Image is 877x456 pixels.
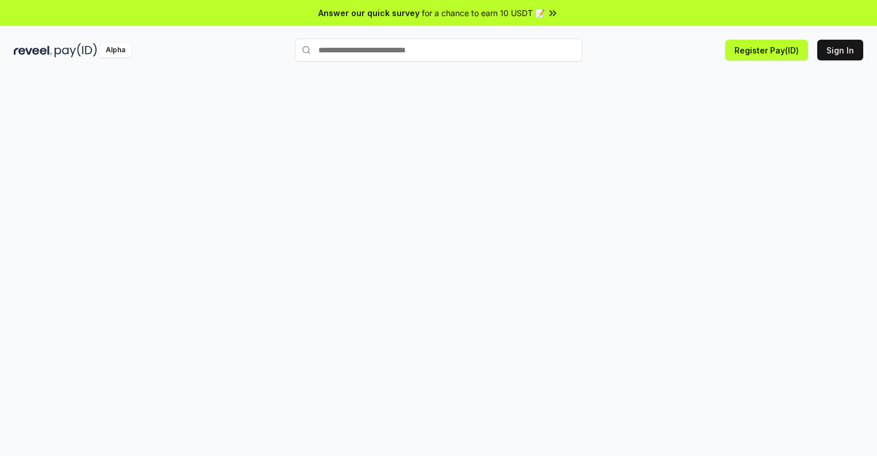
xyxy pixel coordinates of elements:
[14,43,52,58] img: reveel_dark
[55,43,97,58] img: pay_id
[99,43,132,58] div: Alpha
[318,7,420,19] span: Answer our quick survey
[422,7,545,19] span: for a chance to earn 10 USDT 📝
[725,40,808,60] button: Register Pay(ID)
[817,40,863,60] button: Sign In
